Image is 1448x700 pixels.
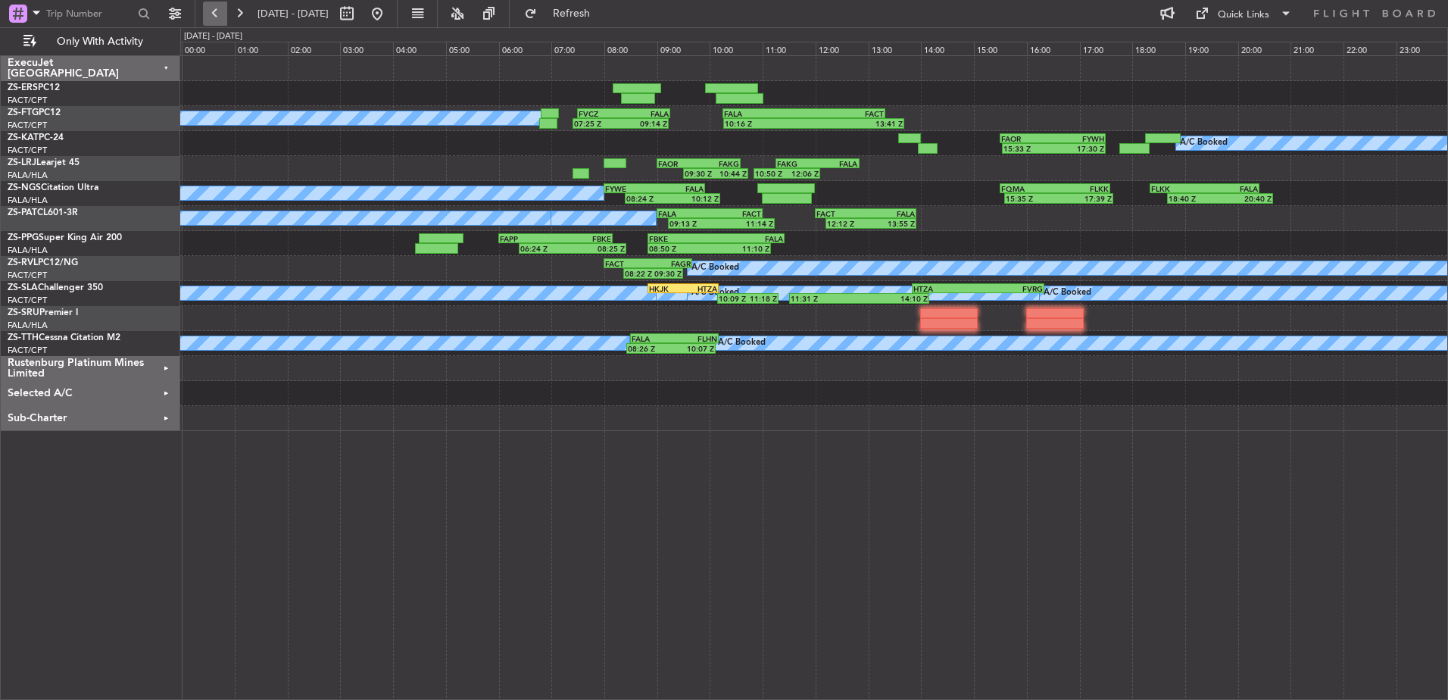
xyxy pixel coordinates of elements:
[657,42,710,55] div: 09:00
[605,259,648,268] div: FACT
[978,284,1042,293] div: FVRG
[724,109,804,118] div: FALA
[1001,184,1055,193] div: FQMA
[683,284,717,293] div: HTZA
[551,42,604,55] div: 07:00
[719,294,747,303] div: 10:09 Z
[716,234,782,243] div: FALA
[621,119,668,128] div: 09:14 Z
[721,219,773,228] div: 11:14 Z
[520,244,573,253] div: 06:24 Z
[698,159,738,168] div: FAKG
[8,170,48,181] a: FALA/HLA
[718,332,766,355] div: A/C Booked
[816,42,869,55] div: 12:00
[8,333,39,342] span: ZS-TTH
[1053,134,1104,143] div: FYWH
[763,42,816,55] div: 11:00
[235,42,288,55] div: 01:00
[1185,42,1238,55] div: 19:00
[8,245,48,256] a: FALA/HLA
[393,42,446,55] div: 04:00
[755,169,787,178] div: 10:50 Z
[340,42,393,55] div: 03:00
[8,83,38,92] span: ZS-ERS
[860,294,928,303] div: 14:10 Z
[674,334,716,343] div: FLHN
[8,233,122,242] a: ZS-PPGSuper King Air 200
[8,108,39,117] span: ZS-FTG
[921,42,974,55] div: 14:00
[1151,184,1205,193] div: FLKK
[8,95,47,106] a: FACT/CPT
[648,259,690,268] div: FAGR
[649,234,716,243] div: FBKE
[653,269,682,278] div: 09:30 Z
[866,209,915,218] div: FALA
[8,283,38,292] span: ZS-SLA
[816,209,866,218] div: FACT
[1290,42,1343,55] div: 21:00
[8,270,47,281] a: FACT/CPT
[685,169,716,178] div: 09:30 Z
[1218,8,1269,23] div: Quick Links
[791,294,860,303] div: 11:31 Z
[1220,194,1272,203] div: 20:40 Z
[8,158,80,167] a: ZS-LRJLearjet 45
[691,257,739,280] div: A/C Booked
[1006,194,1059,203] div: 15:35 Z
[8,145,47,156] a: FACT/CPT
[628,344,671,353] div: 08:26 Z
[1132,42,1185,55] div: 18:00
[573,244,625,253] div: 08:25 Z
[649,244,710,253] div: 08:50 Z
[1003,144,1053,153] div: 15:33 Z
[288,42,341,55] div: 02:00
[8,308,78,317] a: ZS-SRUPremier I
[8,183,98,192] a: ZS-NGSCitation Ultra
[710,42,763,55] div: 10:00
[1027,42,1080,55] div: 16:00
[787,169,819,178] div: 12:06 Z
[8,345,47,356] a: FACT/CPT
[8,83,60,92] a: ZS-ERSPC12
[17,30,164,54] button: Only With Activity
[540,8,604,19] span: Refresh
[8,308,39,317] span: ZS-SRU
[257,7,329,20] span: [DATE] - [DATE]
[1180,132,1228,155] div: A/C Booked
[1044,282,1091,305] div: A/C Booked
[625,269,654,278] div: 08:22 Z
[46,2,133,25] input: Trip Number
[8,295,47,306] a: FACT/CPT
[8,333,120,342] a: ZS-TTHCessna Citation M2
[8,133,64,142] a: ZS-KATPC-24
[658,209,710,218] div: FALA
[555,234,611,243] div: FBKE
[747,294,776,303] div: 11:18 Z
[1343,42,1397,55] div: 22:00
[1080,42,1133,55] div: 17:00
[1238,42,1291,55] div: 20:00
[499,42,552,55] div: 06:00
[39,36,160,47] span: Only With Activity
[8,208,37,217] span: ZS-PAT
[1187,2,1300,26] button: Quick Links
[623,109,668,118] div: FALA
[649,284,683,293] div: HKJK
[1169,194,1220,203] div: 18:40 Z
[1204,184,1258,193] div: FALA
[8,158,36,167] span: ZS-LRJ
[8,283,103,292] a: ZS-SLAChallenger 350
[8,195,48,206] a: FALA/HLA
[626,194,673,203] div: 08:24 Z
[1054,144,1104,153] div: 17:30 Z
[8,133,39,142] span: ZS-KAT
[8,258,78,267] a: ZS-RVLPC12/NG
[1059,194,1112,203] div: 17:39 Z
[8,233,39,242] span: ZS-PPG
[604,42,657,55] div: 08:00
[500,234,556,243] div: FAPP
[725,119,813,128] div: 10:16 Z
[574,119,621,128] div: 07:25 Z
